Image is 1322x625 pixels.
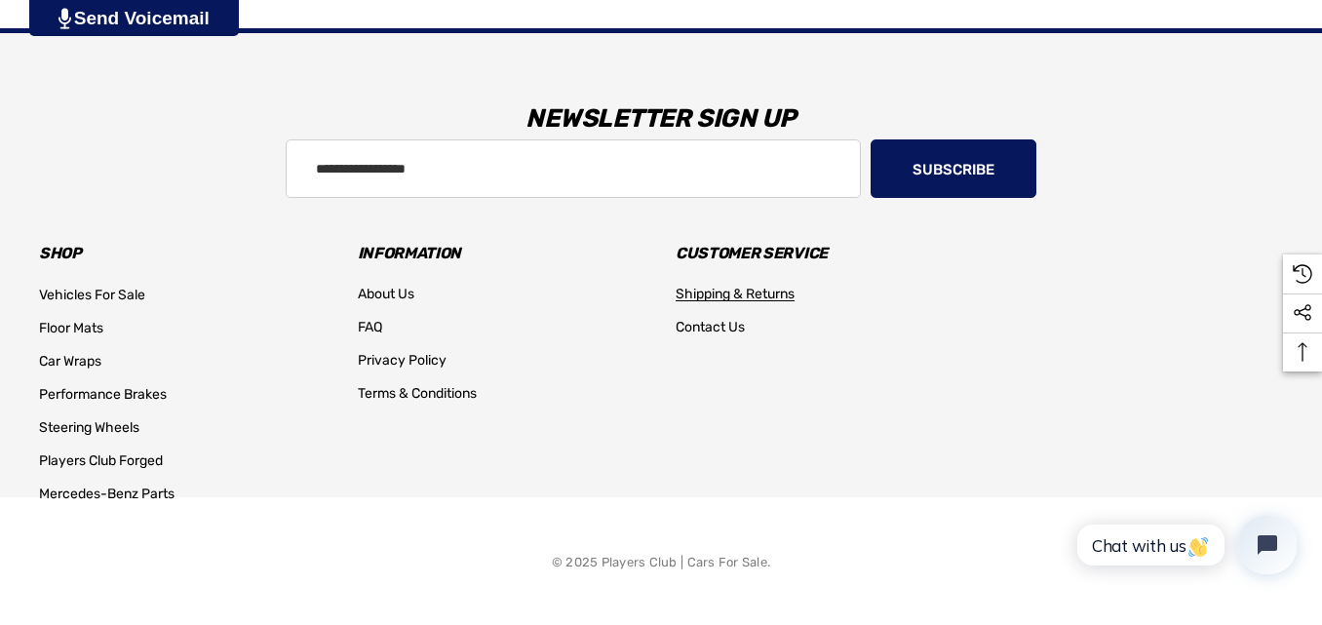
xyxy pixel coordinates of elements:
a: FAQ [358,311,382,344]
h3: Shop [39,240,329,267]
svg: Social Media [1293,303,1312,323]
span: FAQ [358,319,382,335]
span: Privacy Policy [358,352,447,369]
span: Mercedes-Benz Parts [39,486,175,502]
a: Terms & Conditions [358,377,477,410]
span: Performance Brakes [39,386,167,403]
span: Terms & Conditions [358,385,477,402]
span: Shipping & Returns [676,286,795,302]
svg: Top [1283,342,1322,362]
span: Car Wraps [39,353,101,370]
a: Vehicles For Sale [39,279,145,312]
span: Floor Mats [39,320,103,336]
a: About Us [358,278,414,311]
h3: Newsletter Sign Up [24,90,1298,148]
a: Players Club Forged [39,445,163,478]
span: Vehicles For Sale [39,287,145,303]
a: Contact Us [676,311,745,344]
a: Car Wraps [39,345,101,378]
iframe: Tidio Chat [1056,499,1313,591]
a: Privacy Policy [358,344,447,377]
a: Performance Brakes [39,378,167,411]
h3: Information [358,240,647,267]
span: About Us [358,286,414,302]
a: Shipping & Returns [676,278,795,311]
a: Mercedes-Benz Parts [39,478,175,511]
button: Subscribe [871,139,1036,198]
span: Contact Us [676,319,745,335]
svg: Recently Viewed [1293,264,1312,284]
span: Steering Wheels [39,419,139,436]
p: © 2025 Players Club | Cars For Sale. [552,550,770,575]
a: Floor Mats [39,312,103,345]
a: Steering Wheels [39,411,139,445]
span: Players Club Forged [39,452,163,469]
h3: Customer Service [676,240,965,267]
